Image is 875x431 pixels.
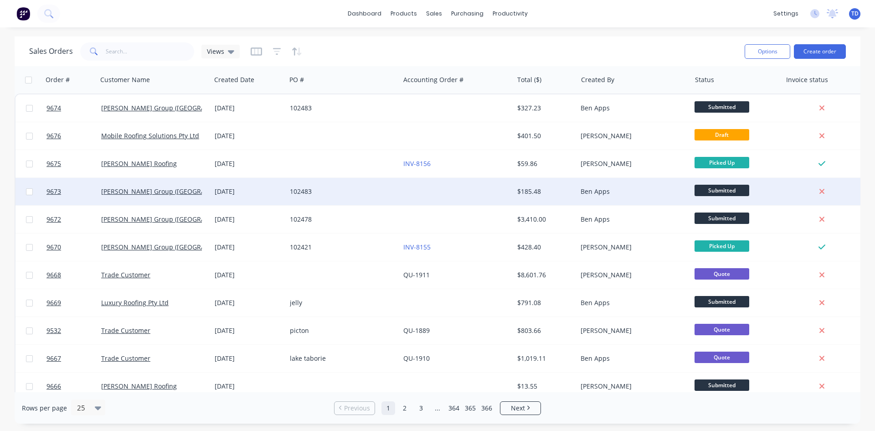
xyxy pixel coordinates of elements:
span: Submitted [695,101,749,113]
div: $8,601.76 [517,270,571,280]
span: 9672 [46,215,61,224]
a: Page 2 [398,401,412,415]
div: $185.48 [517,187,571,196]
div: Total ($) [517,75,541,84]
img: Factory [16,7,30,21]
div: 102421 [290,243,391,252]
ul: Pagination [330,401,545,415]
div: [PERSON_NAME] [581,131,682,140]
span: Draft [695,129,749,140]
span: Quote [695,268,749,280]
div: Ben Apps [581,354,682,363]
span: 9670 [46,243,61,252]
div: Created By [581,75,614,84]
div: Invoice status [786,75,828,84]
span: Submitted [695,185,749,196]
div: Status [695,75,714,84]
a: 9674 [46,94,101,122]
span: Rows per page [22,404,67,413]
a: Page 365 [463,401,477,415]
div: 102478 [290,215,391,224]
a: 9669 [46,289,101,317]
div: [DATE] [215,187,283,196]
a: 9666 [46,373,101,400]
div: [DATE] [215,354,283,363]
div: [DATE] [215,104,283,113]
a: 9532 [46,317,101,344]
span: Next [511,404,525,413]
span: Submitted [695,213,749,224]
div: Order # [46,75,70,84]
div: [DATE] [215,326,283,335]
div: $327.23 [517,104,571,113]
span: Previous [344,404,370,413]
div: [PERSON_NAME] [581,270,682,280]
div: $401.50 [517,131,571,140]
a: [PERSON_NAME] Group ([GEOGRAPHIC_DATA]) Pty Ltd [101,215,264,223]
span: Picked Up [695,157,749,168]
div: 102483 [290,187,391,196]
div: [PERSON_NAME] [581,326,682,335]
button: Create order [794,44,846,59]
a: Trade Customer [101,326,150,335]
a: Trade Customer [101,270,150,279]
div: [DATE] [215,382,283,391]
a: [PERSON_NAME] Group ([GEOGRAPHIC_DATA]) Pty Ltd [101,187,264,196]
div: Created Date [214,75,254,84]
div: $803.66 [517,326,571,335]
div: $59.86 [517,159,571,168]
div: Accounting Order # [403,75,463,84]
span: Quote [695,352,749,363]
a: Luxury Roofing Pty Ltd [101,298,169,307]
span: 9668 [46,270,61,280]
div: $791.08 [517,298,571,307]
div: 102483 [290,104,391,113]
div: sales [422,7,447,21]
a: Page 1 is your current page [381,401,395,415]
div: Ben Apps [581,298,682,307]
div: [PERSON_NAME] [581,382,682,391]
span: 9676 [46,131,61,140]
input: Search... [106,42,195,61]
a: [PERSON_NAME] Roofing [101,159,177,168]
div: Customer Name [100,75,150,84]
div: [DATE] [215,270,283,280]
a: Next page [500,404,540,413]
span: Views [207,47,224,56]
span: 9673 [46,187,61,196]
span: 9667 [46,354,61,363]
div: $13.55 [517,382,571,391]
a: [PERSON_NAME] Roofing [101,382,177,390]
a: Page 3 [414,401,428,415]
div: jelly [290,298,391,307]
span: 9674 [46,104,61,113]
a: INV-8156 [403,159,431,168]
a: 9672 [46,206,101,233]
div: [DATE] [215,131,283,140]
a: 9668 [46,261,101,289]
a: 9667 [46,345,101,372]
span: 9669 [46,298,61,307]
a: Mobile Roofing Solutions Pty Ltd [101,131,199,140]
div: PO # [289,75,304,84]
span: Submitted [695,296,749,307]
a: Trade Customer [101,354,150,363]
a: 9675 [46,150,101,177]
a: 9673 [46,178,101,205]
span: 9666 [46,382,61,391]
span: Picked Up [695,240,749,252]
div: [DATE] [215,243,283,252]
a: INV-8155 [403,243,431,251]
a: QU-1889 [403,326,430,335]
div: settings [769,7,803,21]
span: Quote [695,324,749,335]
a: Previous page [335,404,375,413]
div: [PERSON_NAME] [581,243,682,252]
span: 9532 [46,326,61,335]
a: Page 366 [480,401,494,415]
a: 9676 [46,122,101,150]
a: Page 364 [447,401,461,415]
div: Ben Apps [581,104,682,113]
a: [PERSON_NAME] Group ([GEOGRAPHIC_DATA]) Pty Ltd [101,243,264,251]
span: 9675 [46,159,61,168]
